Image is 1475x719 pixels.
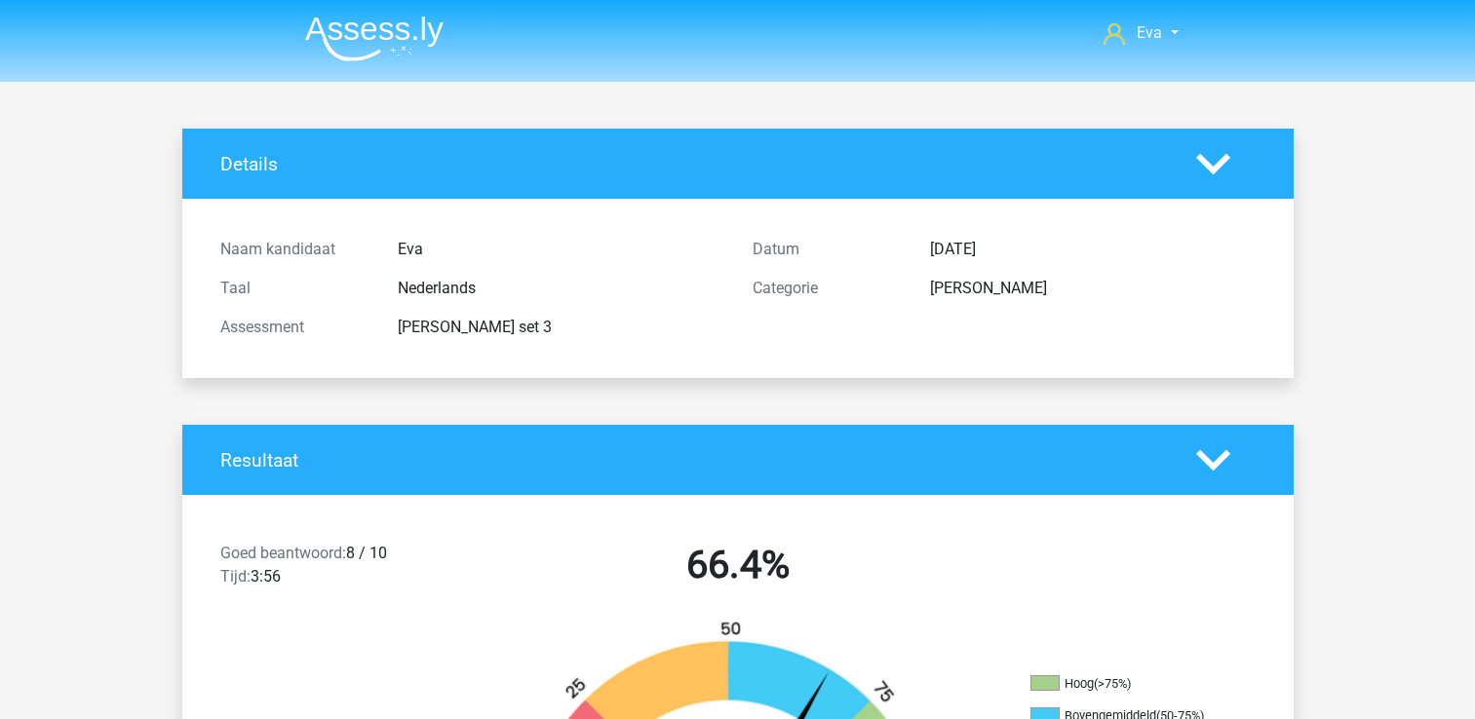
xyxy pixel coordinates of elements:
div: Eva [383,238,738,261]
div: [PERSON_NAME] [915,277,1270,300]
div: 8 / 10 3:56 [206,542,472,596]
div: Datum [738,238,915,261]
h4: Details [220,153,1167,175]
span: Tijd: [220,567,251,586]
div: [DATE] [915,238,1270,261]
div: Naam kandidaat [206,238,383,261]
div: [PERSON_NAME] set 3 [383,316,738,339]
li: Hoog [1030,675,1225,693]
a: Eva [1096,21,1185,45]
h4: Resultaat [220,449,1167,472]
div: Categorie [738,277,915,300]
div: (>75%) [1094,676,1131,691]
span: Goed beantwoord: [220,544,346,562]
div: Assessment [206,316,383,339]
span: Eva [1137,23,1162,42]
div: Taal [206,277,383,300]
div: Nederlands [383,277,738,300]
h2: 66.4% [486,542,990,588]
img: Assessly [305,16,444,61]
